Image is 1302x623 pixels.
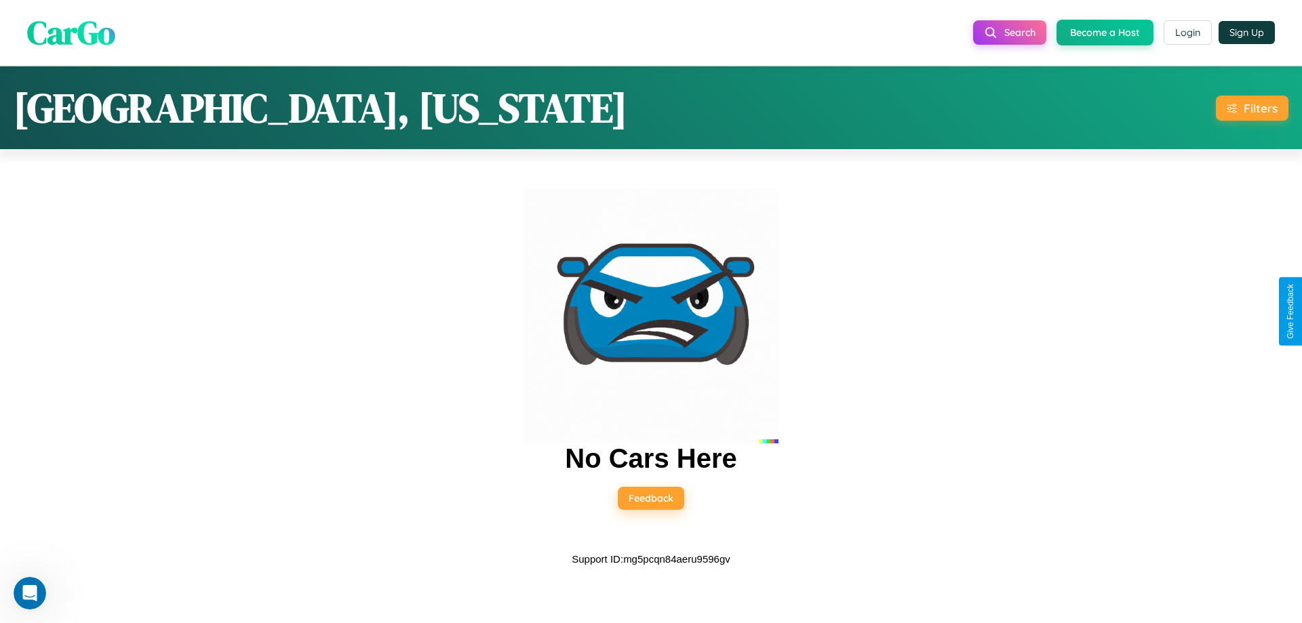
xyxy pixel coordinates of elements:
button: Feedback [618,487,684,510]
button: Login [1164,20,1212,45]
span: Search [1004,26,1035,39]
div: Filters [1244,101,1278,115]
span: CarGo [27,10,115,55]
h2: No Cars Here [565,443,736,474]
h1: [GEOGRAPHIC_DATA], [US_STATE] [14,80,627,136]
button: Sign Up [1219,21,1275,44]
div: Give Feedback [1286,284,1295,339]
button: Search [973,20,1046,45]
button: Filters [1216,96,1288,121]
button: Become a Host [1057,20,1153,45]
p: Support ID: mg5pcqn84aeru9596gv [572,550,730,568]
iframe: Intercom live chat [14,577,46,609]
img: car [524,188,778,443]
